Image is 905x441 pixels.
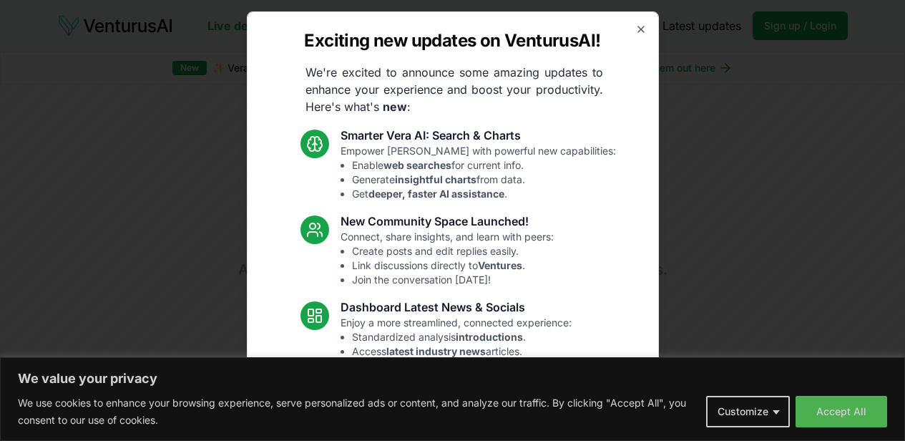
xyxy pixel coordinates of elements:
[294,64,615,115] p: We're excited to announce some amazing updates to enhance your experience and boost your producti...
[352,416,561,430] li: Resolved Vera chart loading issue.
[352,244,554,258] li: Create posts and edit replies easily.
[341,230,554,287] p: Connect, share insights, and learn with peers:
[352,359,572,373] li: See topics.
[341,316,572,373] p: Enjoy a more streamlined, connected experience:
[352,173,616,187] li: Generate from data.
[341,213,554,230] h3: New Community Space Launched!
[352,187,616,201] li: Get .
[352,330,572,344] li: Standardized analysis .
[368,188,504,200] strong: deeper, faster AI assistance
[383,159,451,171] strong: web searches
[383,100,407,114] strong: new
[352,158,616,173] li: Enable for current info.
[456,331,523,343] strong: introductions
[341,144,616,201] p: Empower [PERSON_NAME] with powerful new capabilities:
[386,345,486,357] strong: latest industry news
[352,258,554,273] li: Link discussions directly to .
[341,299,572,316] h3: Dashboard Latest News & Socials
[352,344,572,359] li: Access articles.
[352,273,554,287] li: Join the conversation [DATE]!
[370,359,486,372] strong: trending relevant social
[341,384,561,402] h3: Fixes and UI Polish
[395,173,476,185] strong: insightful charts
[478,259,522,271] strong: Ventures
[304,29,600,52] h2: Exciting new updates on VenturusAI!
[341,127,616,144] h3: Smarter Vera AI: Search & Charts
